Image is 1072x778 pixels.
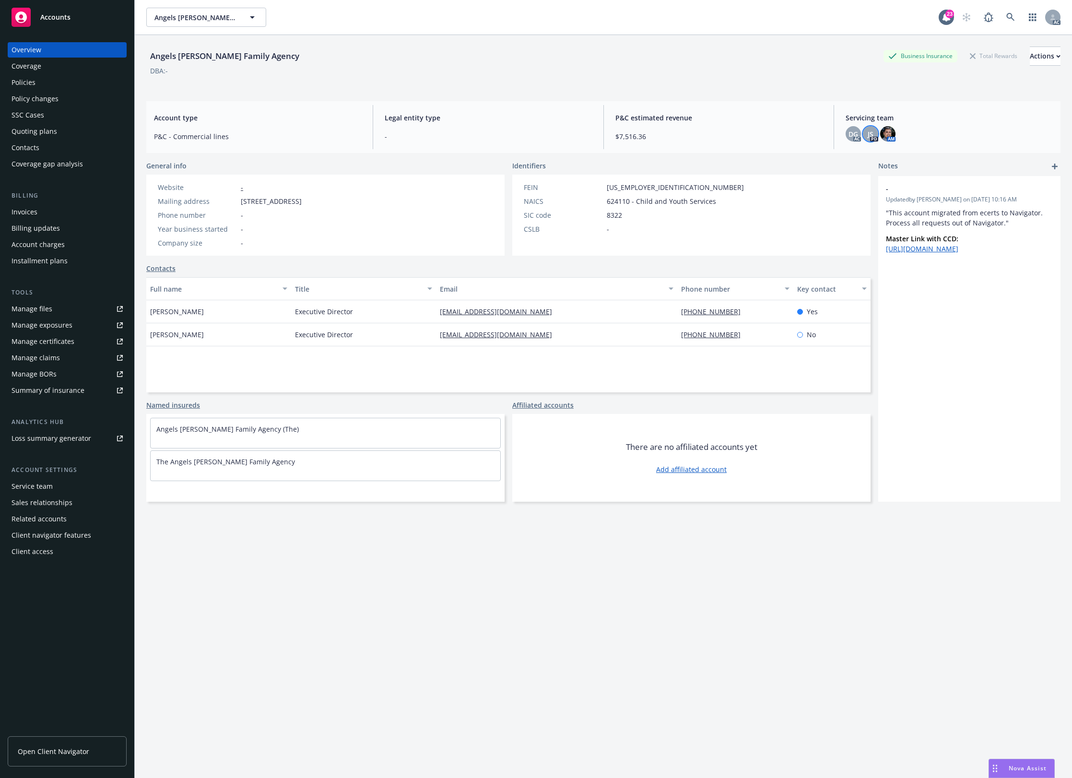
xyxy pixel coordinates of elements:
[150,330,204,340] span: [PERSON_NAME]
[154,131,361,141] span: P&C - Commercial lines
[8,431,127,446] a: Loss summary generator
[846,113,1053,123] span: Servicing team
[12,253,68,269] div: Installment plans
[607,224,609,234] span: -
[18,746,89,756] span: Open Client Navigator
[886,244,958,253] a: [URL][DOMAIN_NAME]
[8,465,127,475] div: Account settings
[8,91,127,106] a: Policy changes
[154,12,237,23] span: Angels [PERSON_NAME] Family Agency
[385,131,592,141] span: -
[1030,47,1060,65] div: Actions
[512,400,574,410] a: Affiliated accounts
[12,42,41,58] div: Overview
[677,277,793,300] button: Phone number
[385,113,592,123] span: Legal entity type
[880,126,895,141] img: photo
[12,107,44,123] div: SSC Cases
[1049,161,1060,172] a: add
[8,495,127,510] a: Sales relationships
[8,42,127,58] a: Overview
[8,511,127,527] a: Related accounts
[440,284,663,294] div: Email
[146,277,291,300] button: Full name
[1001,8,1020,27] a: Search
[524,182,603,192] div: FEIN
[150,306,204,317] span: [PERSON_NAME]
[158,182,237,192] div: Website
[8,528,127,543] a: Client navigator features
[8,301,127,317] a: Manage files
[146,50,303,62] div: Angels [PERSON_NAME] Family Agency
[8,221,127,236] a: Billing updates
[8,191,127,200] div: Billing
[878,176,1060,261] div: -Updatedby [PERSON_NAME] on [DATE] 10:16 AM"This account migrated from ecerts to Navigator. Proce...
[12,334,74,349] div: Manage certificates
[681,330,748,339] a: [PHONE_NUMBER]
[241,238,243,248] span: -
[156,457,295,466] a: The Angels [PERSON_NAME] Family Agency
[12,91,59,106] div: Policy changes
[12,431,91,446] div: Loss summary generator
[886,234,958,243] strong: Master Link with CCD:
[8,237,127,252] a: Account charges
[656,464,727,474] a: Add affiliated account
[848,129,858,139] span: DG
[146,161,187,171] span: General info
[878,161,898,172] span: Notes
[524,224,603,234] div: CSLB
[524,196,603,206] div: NAICS
[12,75,35,90] div: Policies
[886,184,1028,194] span: -
[884,50,957,62] div: Business Insurance
[886,195,1053,204] span: Updated by [PERSON_NAME] on [DATE] 10:16 AM
[158,224,237,234] div: Year business started
[146,8,266,27] button: Angels [PERSON_NAME] Family Agency
[8,366,127,382] a: Manage BORs
[793,277,871,300] button: Key contact
[8,204,127,220] a: Invoices
[12,528,91,543] div: Client navigator features
[12,383,84,398] div: Summary of insurance
[8,318,127,333] a: Manage exposures
[241,224,243,234] span: -
[12,237,65,252] div: Account charges
[1023,8,1042,27] a: Switch app
[989,759,1055,778] button: Nova Assist
[150,284,277,294] div: Full name
[8,156,127,172] a: Coverage gap analysis
[8,417,127,427] div: Analytics hub
[8,479,127,494] a: Service team
[8,383,127,398] a: Summary of insurance
[626,441,757,453] span: There are no affiliated accounts yet
[241,183,243,192] a: -
[12,156,83,172] div: Coverage gap analysis
[989,759,1001,778] div: Drag to move
[8,107,127,123] a: SSC Cases
[295,284,422,294] div: Title
[979,8,998,27] a: Report a Bug
[607,196,716,206] span: 624110 - Child and Youth Services
[12,544,53,559] div: Client access
[8,124,127,139] a: Quoting plans
[158,196,237,206] div: Mailing address
[8,288,127,297] div: Tools
[1009,764,1047,772] span: Nova Assist
[440,330,560,339] a: [EMAIL_ADDRESS][DOMAIN_NAME]
[615,131,823,141] span: $7,516.36
[12,479,53,494] div: Service team
[868,129,873,139] span: JS
[945,10,954,18] div: 23
[295,330,353,340] span: Executive Director
[12,350,60,365] div: Manage claims
[158,238,237,248] div: Company size
[965,50,1022,62] div: Total Rewards
[241,210,243,220] span: -
[12,59,41,74] div: Coverage
[12,318,72,333] div: Manage exposures
[154,113,361,123] span: Account type
[436,277,677,300] button: Email
[807,330,816,340] span: No
[8,544,127,559] a: Client access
